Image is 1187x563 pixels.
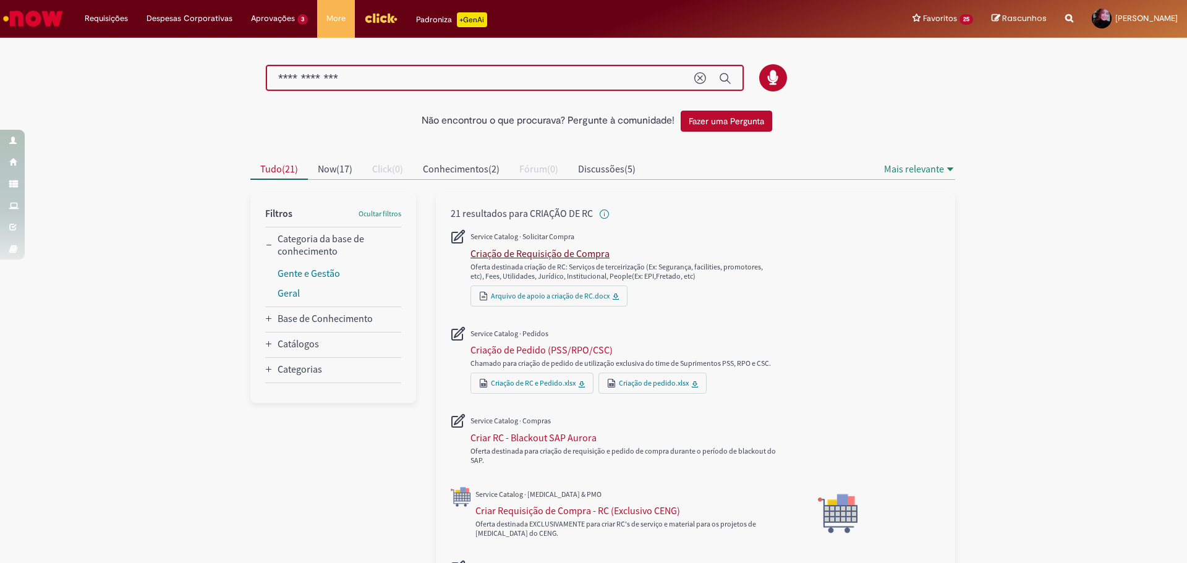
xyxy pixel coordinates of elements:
[147,12,232,25] span: Despesas Corporativas
[1002,12,1047,24] span: Rascunhos
[326,12,346,25] span: More
[681,111,772,132] button: Fazer uma Pergunta
[422,116,674,127] h2: Não encontrou o que procurava? Pergunte à comunidade!
[992,13,1047,25] a: Rascunhos
[959,14,973,25] span: 25
[457,12,487,27] p: +GenAi
[297,14,308,25] span: 3
[251,12,295,25] span: Aprovações
[1115,13,1178,23] span: [PERSON_NAME]
[1,6,65,31] img: ServiceNow
[923,12,957,25] span: Favoritos
[364,9,398,27] img: click_logo_yellow_360x200.png
[416,12,487,27] div: Padroniza
[85,12,128,25] span: Requisições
